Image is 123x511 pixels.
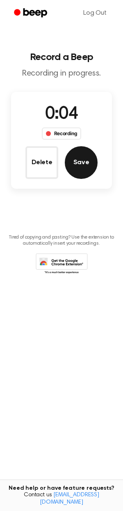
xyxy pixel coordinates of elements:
[42,127,82,140] div: Recording
[7,234,116,247] p: Tired of copying and pasting? Use the extension to automatically insert your recordings.
[65,146,98,179] button: Save Audio Record
[45,106,78,123] span: 0:04
[7,69,116,79] p: Recording in progress.
[75,3,115,23] a: Log Out
[40,492,99,505] a: [EMAIL_ADDRESS][DOMAIN_NAME]
[5,492,118,506] span: Contact us
[8,5,55,21] a: Beep
[25,146,58,179] button: Delete Audio Record
[7,52,116,62] h1: Record a Beep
